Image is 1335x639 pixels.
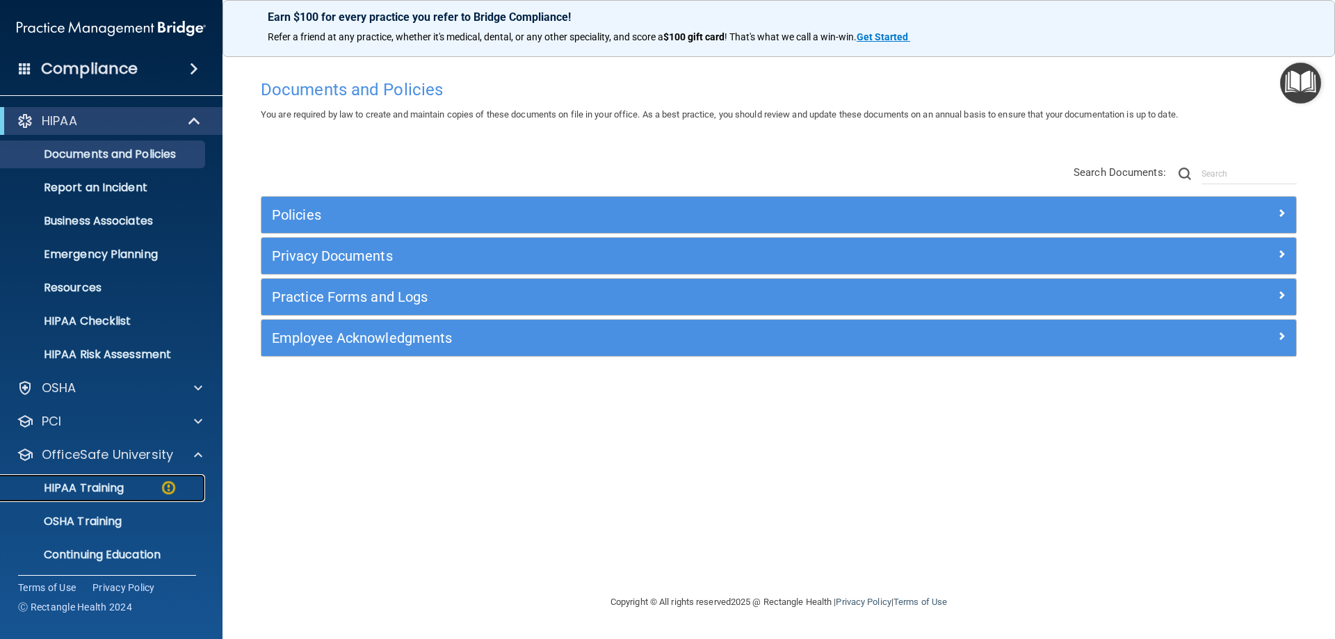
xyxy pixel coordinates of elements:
p: OfficeSafe University [42,446,173,463]
p: HIPAA Risk Assessment [9,348,199,362]
span: Search Documents: [1074,166,1166,179]
h5: Employee Acknowledgments [272,330,1027,346]
strong: Get Started [857,31,908,42]
button: Open Resource Center [1280,63,1321,104]
h5: Practice Forms and Logs [272,289,1027,305]
span: You are required by law to create and maintain copies of these documents on file in your office. ... [261,109,1178,120]
p: Documents and Policies [9,147,199,161]
p: HIPAA [42,113,77,129]
strong: $100 gift card [663,31,725,42]
a: HIPAA [17,113,202,129]
a: Privacy Policy [92,581,155,594]
a: PCI [17,413,202,430]
p: Earn $100 for every practice you refer to Bridge Compliance! [268,10,1290,24]
p: Resources [9,281,199,295]
p: Continuing Education [9,548,199,562]
a: Policies [272,204,1286,226]
a: Practice Forms and Logs [272,286,1286,308]
div: Copyright © All rights reserved 2025 @ Rectangle Health | | [525,580,1033,624]
p: OSHA Training [9,515,122,528]
img: ic-search.3b580494.png [1179,168,1191,180]
a: OfficeSafe University [17,446,202,463]
h4: Compliance [41,59,138,79]
a: OSHA [17,380,202,396]
img: warning-circle.0cc9ac19.png [160,479,177,496]
p: OSHA [42,380,76,396]
a: Employee Acknowledgments [272,327,1286,349]
p: Emergency Planning [9,248,199,261]
h5: Policies [272,207,1027,223]
a: Terms of Use [893,597,947,607]
a: Privacy Policy [836,597,891,607]
a: Terms of Use [18,581,76,594]
h5: Privacy Documents [272,248,1027,264]
input: Search [1201,163,1297,184]
span: ! That's what we call a win-win. [725,31,857,42]
img: PMB logo [17,15,206,42]
p: HIPAA Training [9,481,124,495]
p: Business Associates [9,214,199,228]
a: Get Started [857,31,910,42]
h4: Documents and Policies [261,81,1297,99]
p: PCI [42,413,61,430]
p: HIPAA Checklist [9,314,199,328]
a: Privacy Documents [272,245,1286,267]
span: Ⓒ Rectangle Health 2024 [18,600,132,614]
p: Report an Incident [9,181,199,195]
span: Refer a friend at any practice, whether it's medical, dental, or any other speciality, and score a [268,31,663,42]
